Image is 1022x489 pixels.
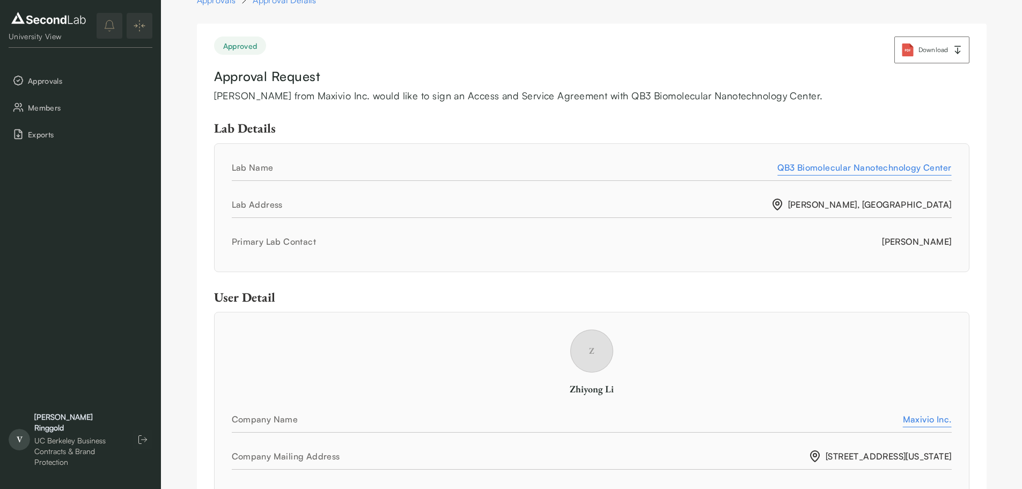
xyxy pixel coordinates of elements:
[214,37,267,55] div: Approved
[34,412,122,433] div: [PERSON_NAME] Ringgold
[97,13,122,39] button: notifications
[214,68,969,86] div: Approval Request
[133,430,152,449] button: Log out
[232,413,903,426] div: Company Name
[214,88,969,104] div: [PERSON_NAME] from Maxivio Inc. would like to sign an Access and Service Agreement with QB3 Biomo...
[894,37,969,63] button: Download
[9,69,152,92] button: Approvals
[232,161,778,174] div: Lab Name
[903,413,952,426] a: Maxivio Inc.
[9,31,89,42] div: University View
[771,198,952,211] span: [PERSON_NAME], [GEOGRAPHIC_DATA]
[34,435,122,468] div: UC Berkeley Business Contracts & Brand Protection
[232,364,952,396] a: ZZhiyong Li
[28,129,148,140] span: Exports
[232,382,952,396] div: Zhiyong Li
[777,161,951,174] a: QB3 Biomolecular Nanotechnology Center
[28,102,148,113] span: Members
[127,13,152,39] button: Expand/Collapse sidebar
[570,330,613,373] span: Z
[918,45,949,55] span: Download
[9,10,89,27] img: logo
[214,289,969,305] div: User Detail
[232,198,771,211] div: Lab Address
[9,123,152,145] button: Exports
[9,429,30,450] span: V
[808,450,951,463] span: [STREET_ADDRESS][US_STATE]
[9,96,152,119] button: Members
[214,120,969,136] div: Lab Details
[232,450,809,463] div: Company Mailing Address
[28,75,148,86] span: Approvals
[882,235,951,248] div: [PERSON_NAME]
[901,43,914,56] img: Attachment icon for pdf
[232,235,883,248] div: Primary Lab Contact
